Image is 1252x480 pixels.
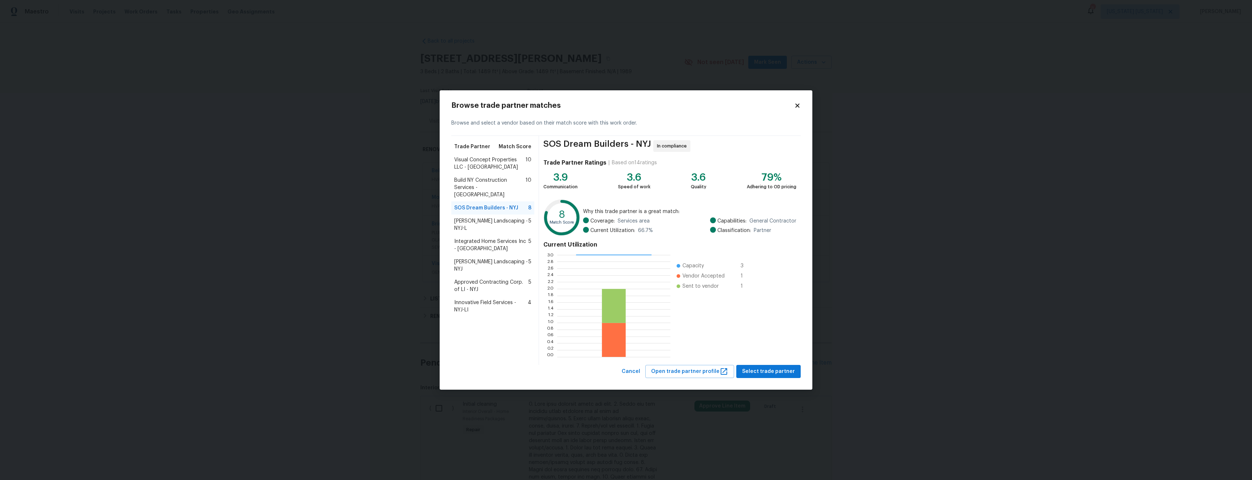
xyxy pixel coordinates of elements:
[528,279,531,293] span: 5
[682,262,704,269] span: Capacity
[682,283,719,290] span: Sent to vendor
[651,367,728,376] span: Open trade partner profile
[547,273,554,277] text: 2.4
[547,287,554,291] text: 2.0
[548,307,554,311] text: 1.4
[547,252,554,257] text: 3.0
[543,140,651,152] span: SOS Dream Builders - NYJ
[543,174,578,181] div: 3.9
[543,183,578,190] div: Communication
[638,227,653,234] span: 66.7 %
[528,258,531,273] span: 5
[543,241,796,248] h4: Current Utilization
[619,365,643,378] button: Cancel
[454,156,526,171] span: Visual Concept Properties LLC - [GEOGRAPHIC_DATA]
[548,293,554,298] text: 1.8
[618,174,650,181] div: 3.6
[559,209,565,219] text: 8
[606,159,612,166] div: |
[528,217,531,232] span: 5
[717,227,751,234] span: Classification:
[547,327,554,332] text: 0.8
[717,217,746,225] span: Capabilities:
[454,238,528,252] span: Integrated Home Services Inc - [GEOGRAPHIC_DATA]
[645,365,734,378] button: Open trade partner profile
[528,204,531,212] span: 8
[548,320,554,325] text: 1.0
[547,334,554,338] text: 0.6
[550,220,574,224] text: Match Score
[747,183,796,190] div: Adhering to OD pricing
[543,159,606,166] h4: Trade Partner Ratings
[612,159,657,166] div: Based on 14 ratings
[547,266,554,271] text: 2.6
[528,238,531,252] span: 5
[526,177,531,198] span: 10
[547,341,554,345] text: 0.4
[454,258,528,273] span: [PERSON_NAME] Landscaping - NYJ
[451,102,794,109] h2: Browse trade partner matches
[499,143,531,150] span: Match Score
[454,279,528,293] span: Approved Contracting Corp. of LI - NYJ
[548,314,554,318] text: 1.2
[451,111,801,136] div: Browse and select a vendor based on their match score with this work order.
[741,262,752,269] span: 3
[622,367,640,376] span: Cancel
[742,367,795,376] span: Select trade partner
[583,208,796,215] span: Why this trade partner is a great match:
[547,354,554,359] text: 0.0
[454,217,528,232] span: [PERSON_NAME] Landscaping - NYJ-L
[618,217,650,225] span: Services area
[682,272,725,280] span: Vendor Accepted
[590,227,635,234] span: Current Utilization:
[528,299,531,314] span: 4
[691,183,706,190] div: Quality
[754,227,771,234] span: Partner
[691,174,706,181] div: 3.6
[526,156,531,171] span: 10
[454,204,518,212] span: SOS Dream Builders - NYJ
[741,283,752,290] span: 1
[747,174,796,181] div: 79%
[547,280,554,284] text: 2.2
[547,348,554,352] text: 0.2
[749,217,796,225] span: General Contractor
[590,217,615,225] span: Coverage:
[454,177,526,198] span: Build NY Construction Services - [GEOGRAPHIC_DATA]
[548,300,554,304] text: 1.6
[736,365,801,378] button: Select trade partner
[657,142,690,150] span: In compliance
[547,259,554,264] text: 2.8
[618,183,650,190] div: Speed of work
[454,143,490,150] span: Trade Partner
[741,272,752,280] span: 1
[454,299,528,314] span: Innovative Field Services - NYJ-LI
